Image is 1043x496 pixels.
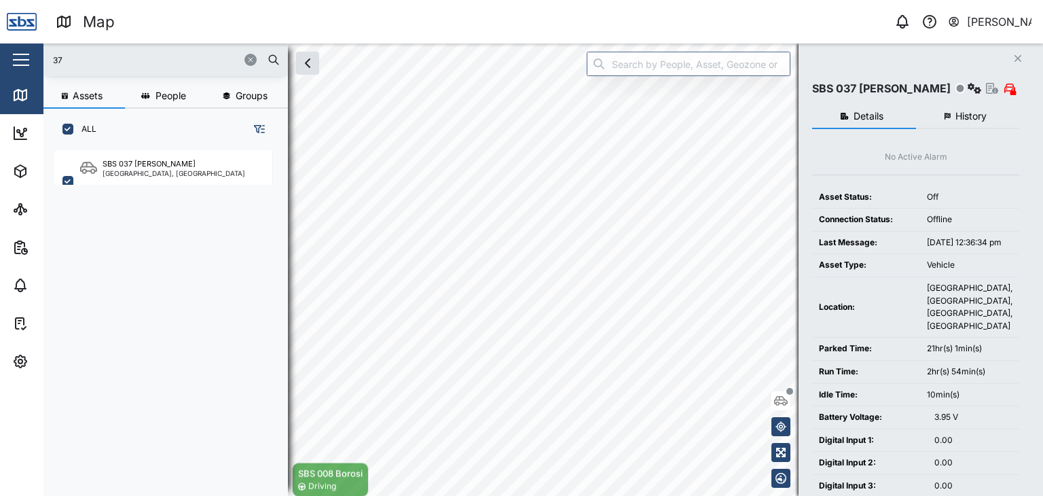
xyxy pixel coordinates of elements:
input: Search assets or drivers [52,50,280,70]
div: 0.00 [934,434,1012,447]
span: Assets [73,91,103,101]
div: SBS 037 [PERSON_NAME] [103,158,196,170]
div: 0.00 [934,480,1012,493]
div: Vehicle [927,259,1012,272]
span: Groups [236,91,268,101]
div: 3.95 V [934,411,1012,424]
span: People [155,91,186,101]
div: [GEOGRAPHIC_DATA], [GEOGRAPHIC_DATA], [GEOGRAPHIC_DATA], [GEOGRAPHIC_DATA] [927,282,1012,332]
div: 10min(s) [927,389,1012,402]
div: Last Message: [819,236,913,249]
div: Parked Time: [819,342,913,355]
div: Reports [35,240,81,255]
div: Tasks [35,316,73,331]
div: Connection Status: [819,213,913,226]
div: No Active Alarm [885,151,947,164]
div: Assets [35,164,77,179]
div: Asset Status: [819,191,913,204]
span: History [955,111,987,121]
div: Idle Time: [819,389,913,402]
div: Map [35,88,66,103]
div: Alarms [35,278,77,293]
div: Digital Input 2: [819,457,921,470]
div: Offline [927,213,1012,226]
div: 0.00 [934,457,1012,470]
div: Digital Input 1: [819,434,921,447]
div: SBS 008 Borosi [298,467,363,480]
img: Main Logo [7,7,37,37]
div: Run Time: [819,366,913,378]
div: [PERSON_NAME] [967,14,1032,31]
div: Driving [308,480,336,493]
div: SBS 037 [PERSON_NAME] [812,80,951,97]
div: Off [927,191,1012,204]
div: Sites [35,202,68,217]
div: Location: [819,301,913,314]
div: [GEOGRAPHIC_DATA], [GEOGRAPHIC_DATA] [103,170,245,177]
label: ALL [73,124,96,135]
input: Search by People, Asset, Geozone or Place [587,52,790,76]
button: [PERSON_NAME] [947,12,1032,31]
span: Details [854,111,883,121]
div: Settings [35,354,84,369]
div: Dashboard [35,126,96,141]
div: Battery Voltage: [819,411,921,424]
div: 21hr(s) 1min(s) [927,342,1012,355]
div: Digital Input 3: [819,480,921,493]
div: Asset Type: [819,259,913,272]
div: [DATE] 12:36:34 pm [927,236,1012,249]
div: 2hr(s) 54min(s) [927,366,1012,378]
div: grid [54,145,287,485]
div: Map [83,10,115,34]
canvas: Map [43,43,1043,496]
